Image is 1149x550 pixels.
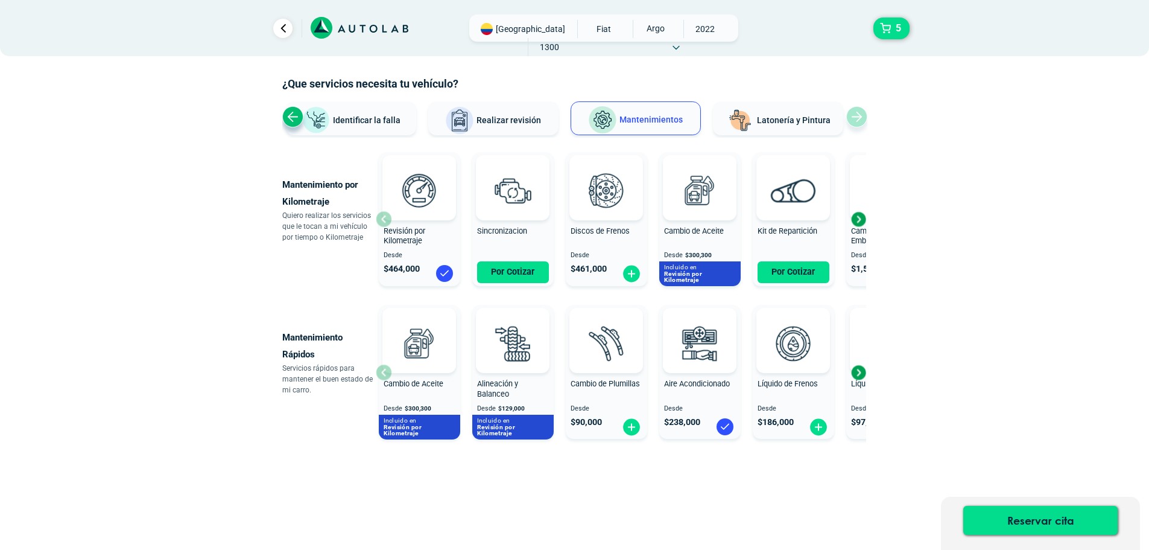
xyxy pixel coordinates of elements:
[282,76,867,92] h2: ¿Que servicios necesita tu vehículo?
[758,261,829,283] button: Por Cotizar
[379,305,460,439] button: Cambio de Aceite Desde $300,300 Incluido en Revisión por Kilometraje
[963,506,1118,535] button: Reservar cita
[664,270,703,284] b: Revisión por Kilometraje
[846,305,928,439] button: Líquido Refrigerante Desde $97,300
[282,176,376,210] p: Mantenimiento por Kilometraje
[873,18,910,39] button: 5
[664,263,736,271] p: Incluido en
[664,251,683,259] span: Desde
[851,226,908,246] span: Cambio de Kit de Embrague
[379,152,460,286] button: Revisión por Kilometraje Desde $464,000
[571,379,640,388] span: Cambio de Plumillas
[496,23,565,35] span: [GEOGRAPHIC_DATA]
[495,158,531,194] img: AD0BCuuxAAAAAElFTkSuQmCC
[664,405,736,413] span: Desde
[715,417,735,436] img: blue-check.svg
[571,226,630,235] span: Discos de Frenos
[286,101,416,135] button: Identificar la falla
[846,152,928,286] button: Cambio de Kit de Embrague Desde $1,590,000
[659,152,741,286] button: Cambio de Aceite Desde $300,300 Incluido en Revisión por Kilometraje
[571,264,607,274] span: $ 461,000
[273,19,293,38] a: Ir al paso anterior
[566,152,647,286] button: Discos de Frenos Desde $461,000
[481,23,493,35] img: Flag of COLOMBIA
[282,106,303,127] div: Previous slide
[393,164,446,217] img: revision_por_kilometraje-v3.svg
[726,106,755,135] img: Latonería y Pintura
[767,317,820,370] img: liquido_frenos-v3.svg
[405,405,431,412] span: $ 300,300
[384,264,420,274] span: $ 464,000
[851,252,923,260] span: Desde
[476,115,541,125] span: Realizar revisión
[659,305,741,439] button: Aire Acondicionado Desde $238,000
[682,310,718,347] img: AD0BCuuxAAAAAElFTkSuQmCC
[472,305,554,439] button: Alineación y Balanceo Desde $129,000 Incluido en Revisión por Kilometraje
[860,317,913,370] img: liquido_refrigerante-v3.svg
[622,264,641,283] img: fi_plus-circle2.svg
[384,417,455,424] p: Incluido en
[849,363,867,382] div: Next slide
[809,418,828,436] img: fi_plus-circle2.svg
[302,106,331,135] img: Identificar la falla
[566,305,647,439] button: Cambio de Plumillas Desde $90,000
[664,379,730,388] span: Aire Acondicionado
[860,164,913,217] img: kit_de_embrague-v3.svg
[685,252,712,258] span: $ 300,300
[775,310,811,347] img: AD0BCuuxAAAAAElFTkSuQmCC
[435,264,454,283] img: blue-check.svg
[758,226,817,235] span: Kit de Repartición
[684,20,727,38] span: 2022
[333,115,400,124] span: Identificar la falla
[580,164,633,217] img: frenos2-v3.svg
[571,101,701,135] button: Mantenimientos
[393,317,446,370] img: cambio_de_aceite-v3.svg
[282,210,376,243] p: Quiero realizar los servicios que le tocan a mi vehículo por tiempo o Kilometraje
[851,405,923,413] span: Desde
[477,226,527,235] span: Sincronizacion
[851,264,894,274] span: $ 1,590,000
[851,379,919,388] span: Líquido Refrigerante
[849,210,867,228] div: Next slide
[664,226,724,235] span: Cambio de Aceite
[571,405,642,413] span: Desde
[851,417,882,427] span: $ 97,300
[893,18,904,39] span: 5
[757,115,831,125] span: Latonería y Pintura
[528,38,571,56] span: 1300
[713,101,843,135] button: Latonería y Pintura
[664,417,700,427] span: $ 238,000
[633,20,676,37] span: ARGO
[477,423,516,437] b: Revisión por Kilometraje
[401,158,437,194] img: AD0BCuuxAAAAAElFTkSuQmCC
[588,106,617,135] img: Mantenimientos
[472,152,554,286] button: Sincronizacion Por Cotizar
[619,115,683,124] span: Mantenimientos
[477,379,518,398] span: Alineación y Balanceo
[282,329,376,363] p: Mantenimiento Rápidos
[498,405,525,412] span: $ 129,000
[384,423,422,437] b: Revisión por Kilometraje
[571,252,642,260] span: Desde
[775,158,811,194] img: AD0BCuuxAAAAAElFTkSuQmCC
[477,405,496,412] span: Desde
[477,261,549,283] button: Por Cotizar
[588,310,624,347] img: AD0BCuuxAAAAAElFTkSuQmCC
[477,417,549,424] p: Incluido en
[486,317,539,370] img: alineacion_y_balanceo-v3.svg
[673,164,726,217] img: cambio_de_aceite-v3.svg
[673,317,726,370] img: aire_acondicionado-v3.svg
[753,305,834,439] button: Líquido de Frenos Desde $186,000
[495,310,531,347] img: AD0BCuuxAAAAAElFTkSuQmCC
[384,379,443,388] span: Cambio de Aceite
[486,164,539,217] img: sincronizacion-v3.svg
[580,317,633,370] img: plumillas-v3.svg
[384,226,425,246] span: Revisión por Kilometraje
[758,417,794,427] span: $ 186,000
[282,363,376,395] p: Servicios rápidos para mantener el buen estado de mi carro.
[384,405,402,412] span: Desde
[384,252,455,260] span: Desde
[428,101,559,135] button: Realizar revisión
[771,179,816,202] img: correa_de_reparticion-v3.svg
[758,405,829,413] span: Desde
